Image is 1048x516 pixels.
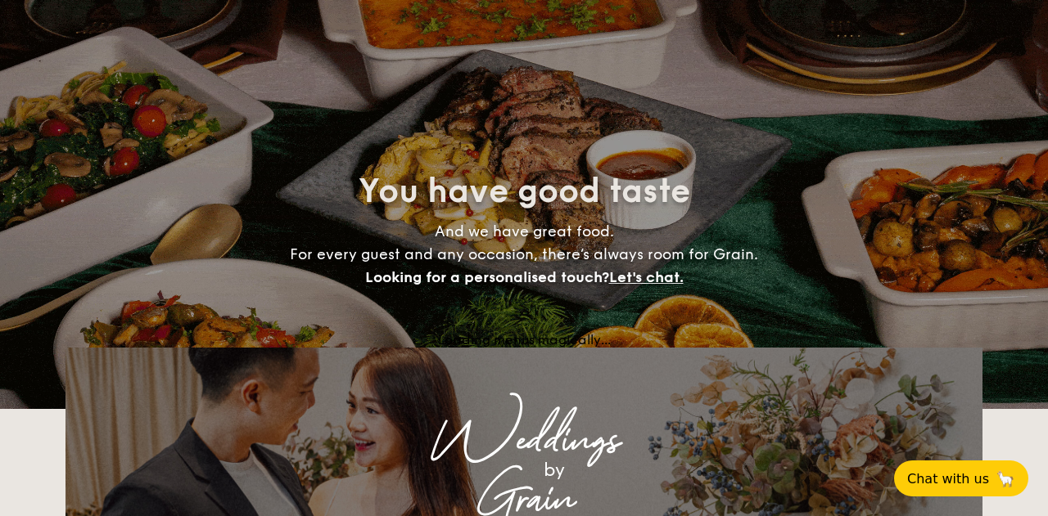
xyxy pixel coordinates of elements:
[996,469,1015,488] span: 🦙
[894,460,1028,496] button: Chat with us🦙
[210,485,838,514] div: Grain
[210,426,838,455] div: Weddings
[609,268,684,286] span: Let's chat.
[907,471,989,487] span: Chat with us
[65,332,982,348] div: Loading menus magically...
[270,455,838,485] div: by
